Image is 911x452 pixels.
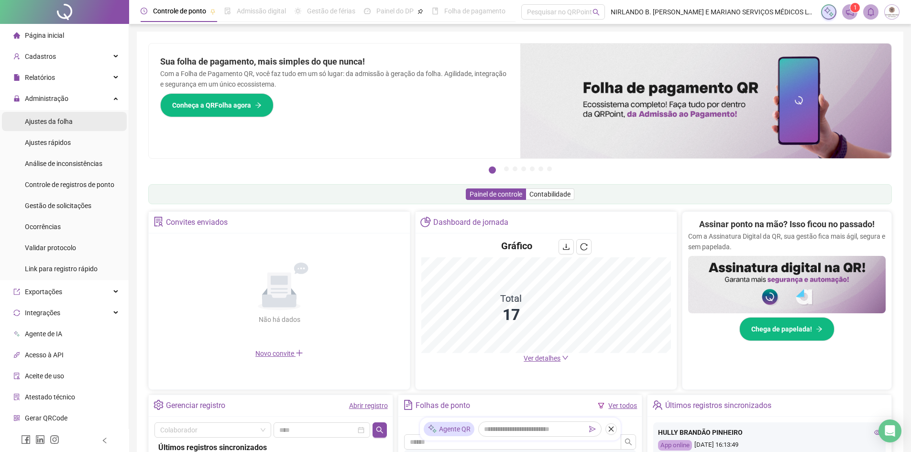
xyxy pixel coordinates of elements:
span: home [13,32,20,39]
button: Conheça a QRFolha agora [160,93,274,117]
span: Cadastros [25,53,56,60]
h4: Gráfico [501,239,532,253]
span: team [652,400,662,410]
span: download [562,243,570,251]
span: qrcode [13,415,20,421]
span: left [101,437,108,444]
span: export [13,288,20,295]
span: Relatórios [25,74,55,81]
span: Gestão de férias [307,7,355,15]
span: 1 [854,4,857,11]
span: Novo convite [255,350,303,357]
span: Integrações [25,309,60,317]
div: HULLY BRANDÃO PINHEIRO [658,427,881,438]
span: Contabilidade [529,190,571,198]
h2: Assinar ponto na mão? Isso ficou no passado! [699,218,875,231]
img: 19775 [885,5,899,19]
span: facebook [21,435,31,444]
span: book [432,8,439,14]
div: Agente QR [424,422,474,436]
span: dashboard [364,8,371,14]
span: setting [154,400,164,410]
img: banner%2F02c71560-61a6-44d4-94b9-c8ab97240462.png [688,256,886,313]
span: Atestado técnico [25,393,75,401]
span: pushpin [210,9,216,14]
span: arrow-right [255,102,262,109]
span: audit [13,373,20,379]
span: reload [580,243,588,251]
button: 5 [530,166,535,171]
sup: 1 [850,3,860,12]
h2: Sua folha de pagamento, mais simples do que nunca! [160,55,509,68]
span: bell [867,8,875,16]
div: Convites enviados [166,214,228,231]
p: Com a Assinatura Digital da QR, sua gestão fica mais ágil, segura e sem papelada. [688,231,886,252]
img: banner%2F8d14a306-6205-4263-8e5b-06e9a85ad873.png [520,44,892,158]
span: Ver detalhes [524,354,560,362]
span: file-text [403,400,413,410]
span: Controle de ponto [153,7,206,15]
button: 4 [521,166,526,171]
a: Abrir registro [349,402,388,409]
span: Link para registro rápido [25,265,98,273]
span: Controle de registros de ponto [25,181,114,188]
button: 6 [538,166,543,171]
div: Últimos registros sincronizados [665,397,771,414]
span: search [625,438,632,446]
span: Agente de IA [25,330,62,338]
div: [DATE] 16:13:49 [658,440,881,451]
a: Ver detalhes down [524,354,569,362]
span: lock [13,95,20,102]
span: file-done [224,8,231,14]
span: eye [874,429,881,436]
div: App online [658,440,692,451]
div: Folhas de ponto [416,397,470,414]
span: plus [296,349,303,357]
span: notification [845,8,854,16]
span: Acesso à API [25,351,64,359]
span: linkedin [35,435,45,444]
span: api [13,352,20,358]
span: Admissão digital [237,7,286,15]
div: Open Intercom Messenger [878,419,901,442]
span: Exportações [25,288,62,296]
span: Página inicial [25,32,64,39]
span: search [376,426,384,434]
span: Administração [25,95,68,102]
span: Conheça a QRFolha agora [172,100,251,110]
button: 7 [547,166,552,171]
span: send [589,426,596,432]
a: Ver todos [608,402,637,409]
span: Painel de controle [470,190,522,198]
span: Chega de papelada! [751,324,812,334]
span: file [13,74,20,81]
button: 1 [489,166,496,174]
span: Análise de inconsistências [25,160,102,167]
span: close [608,426,615,432]
span: Gerar QRCode [25,414,67,422]
button: 3 [513,166,517,171]
button: Chega de papelada! [739,317,834,341]
div: Não há dados [235,314,323,325]
span: filter [598,402,604,409]
span: Ajustes da folha [25,118,73,125]
span: Ajustes rápidos [25,139,71,146]
span: NIRLANDO B. [PERSON_NAME] E MARIANO SERVIÇOS MÉDICOS LTDA [611,7,815,17]
span: Validar protocolo [25,244,76,252]
span: sun [295,8,301,14]
p: Com a Folha de Pagamento QR, você faz tudo em um só lugar: da admissão à geração da folha. Agilid... [160,68,509,89]
span: solution [154,217,164,227]
span: Gestão de solicitações [25,202,91,209]
span: pushpin [417,9,423,14]
img: sparkle-icon.fc2bf0ac1784a2077858766a79e2daf3.svg [823,7,834,17]
span: solution [13,394,20,400]
span: search [593,9,600,16]
span: user-add [13,53,20,60]
div: Gerenciar registro [166,397,225,414]
span: instagram [50,435,59,444]
span: Ocorrências [25,223,61,231]
button: 2 [504,166,509,171]
span: down [562,354,569,361]
span: Painel do DP [376,7,414,15]
span: Aceite de uso [25,372,64,380]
